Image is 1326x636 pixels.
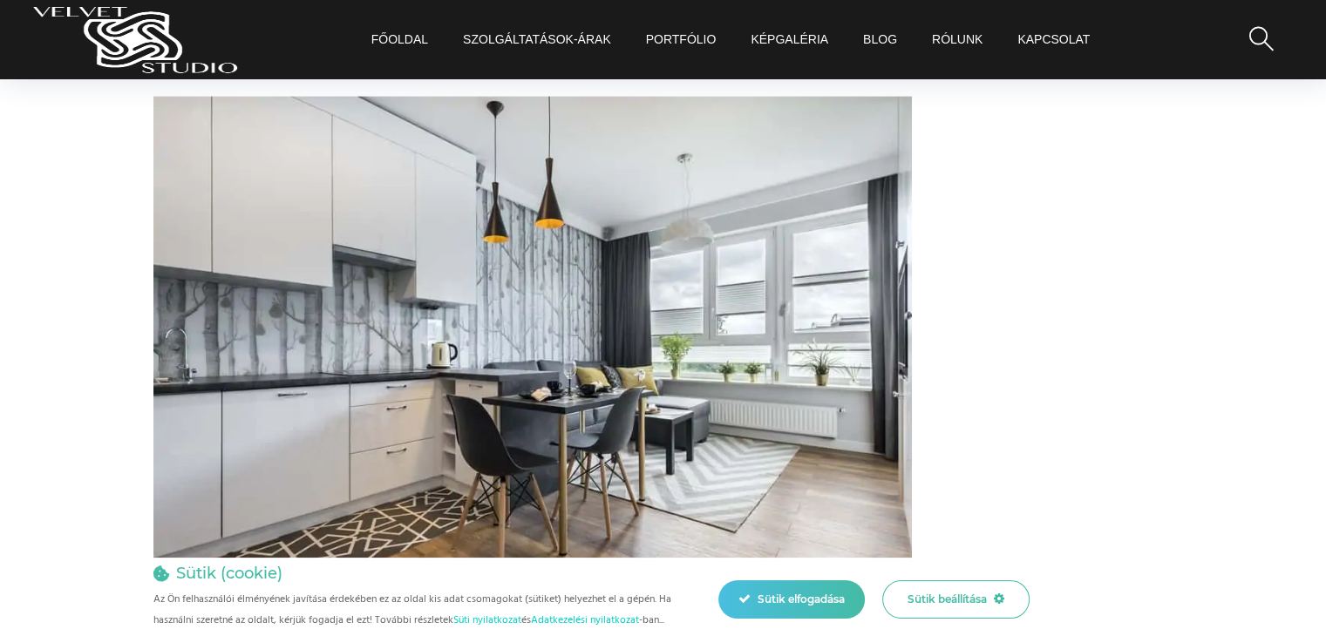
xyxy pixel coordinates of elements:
div: Sütik beállítása [882,580,1029,619]
img: famintás tapéta [153,97,912,602]
a: Adatkezelési nyilatkozat [531,612,639,629]
a: Süti nyilatkozat [453,612,521,629]
div: Sütik elfogadása [718,580,865,619]
p: Az Ön felhasználói élményének javítása érdekében ez az oldal kis adat csomagokat (sütiket) helyez... [153,589,683,631]
h4: Sütik (cookie) [176,564,282,583]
